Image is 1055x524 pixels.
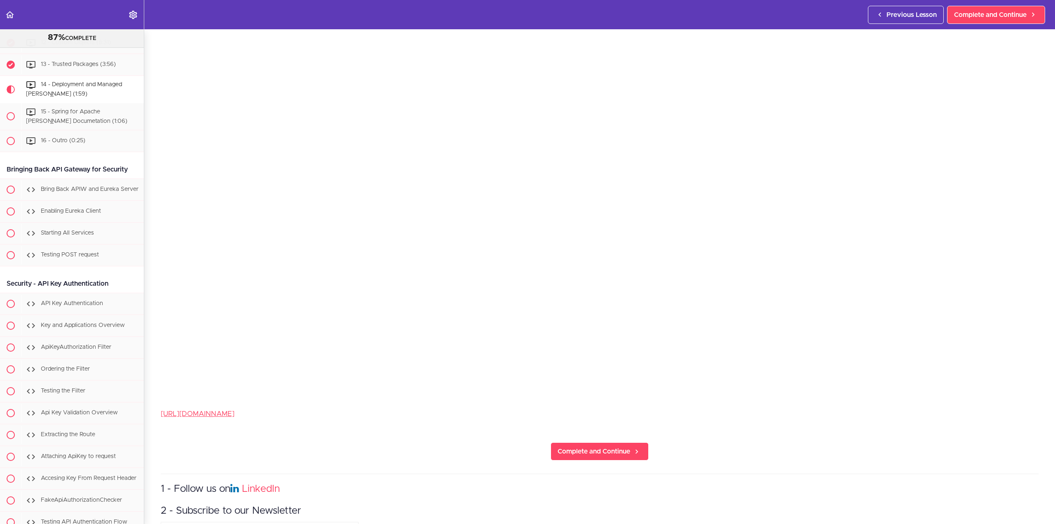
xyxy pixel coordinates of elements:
span: 15 - Spring for Apache [PERSON_NAME] Documetation (1:06) [26,109,127,124]
span: Testing POST request [41,252,99,258]
a: Complete and Continue [947,6,1045,24]
span: Extracting the Route [41,432,95,438]
a: LinkedIn [242,484,280,494]
svg: Back to course curriculum [5,10,15,20]
span: Bring Back APIW and Eureka Server [41,187,138,193]
span: 13 - Trusted Packages (3:56) [41,61,116,67]
span: Key and Applications Overview [41,323,125,329]
span: Previous Lesson [886,10,937,20]
span: API Key Authentication [41,301,103,307]
span: Ordering the Filter [41,367,90,372]
span: Enabling Eureka Client [41,209,101,214]
span: Api Key Validation Overview [41,410,118,416]
h3: 2 - Subscribe to our Newsletter [161,504,1039,518]
span: Accesing Key From Request Header [41,476,136,482]
svg: Settings Menu [128,10,138,20]
h3: 1 - Follow us on [161,482,1039,496]
span: Complete and Continue [954,10,1027,20]
span: FakeApiAuthorizationChecker [41,498,122,503]
a: Previous Lesson [868,6,944,24]
div: COMPLETE [10,33,134,43]
span: 16 - Outro (0:25) [41,138,85,144]
span: Testing the Filter [41,388,85,394]
span: Starting All Services [41,230,94,236]
span: 14 - Deployment and Managed [PERSON_NAME] (1:59) [26,82,122,97]
span: 87% [48,33,65,42]
span: ApiKeyAuthorization Filter [41,345,111,350]
span: Attaching ApiKey to request [41,454,116,460]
